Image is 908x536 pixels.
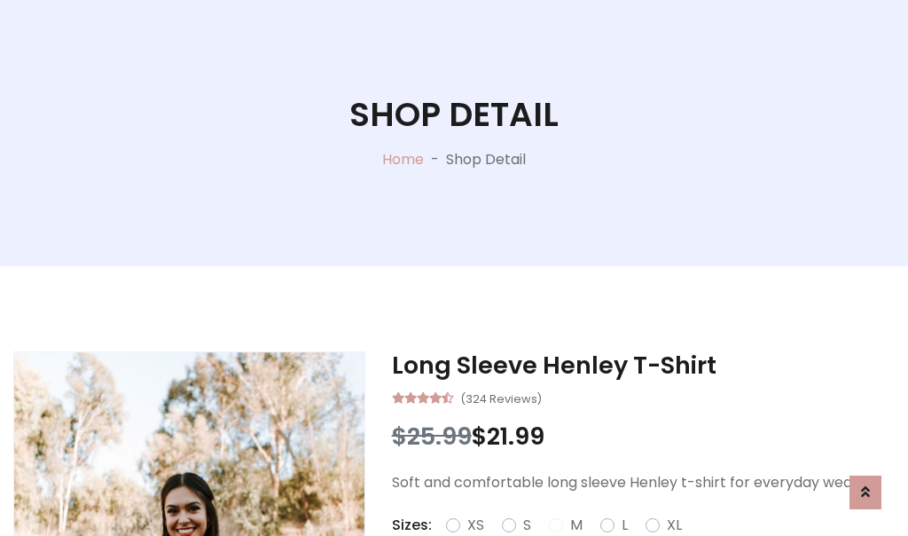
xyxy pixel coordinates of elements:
small: (324 Reviews) [460,387,542,408]
label: S [523,515,531,536]
label: XL [667,515,682,536]
label: XS [467,515,484,536]
label: M [570,515,583,536]
span: $25.99 [392,420,472,453]
h3: Long Sleeve Henley T-Shirt [392,351,895,380]
p: Soft and comfortable long sleeve Henley t-shirt for everyday wear. [392,472,895,493]
span: 21.99 [487,420,544,453]
p: - [424,149,446,170]
a: Home [382,149,424,169]
label: L [622,515,628,536]
p: Shop Detail [446,149,526,170]
p: Sizes: [392,515,432,536]
h3: $ [392,422,895,451]
h1: Shop Detail [349,95,559,135]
